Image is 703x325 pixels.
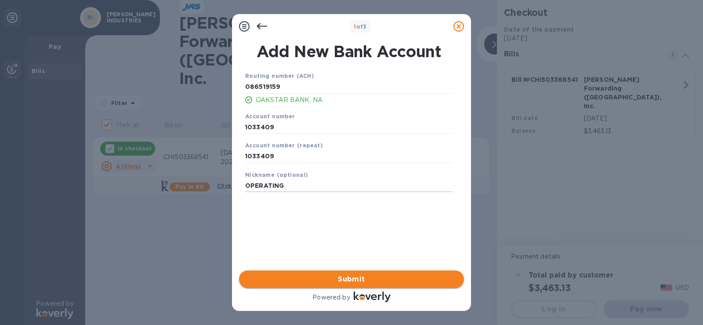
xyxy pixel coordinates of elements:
b: Account number [245,113,295,120]
b: of 3 [354,23,367,30]
span: 1 [354,23,356,30]
b: Account number (repeat) [245,142,323,149]
input: Enter nickname [245,179,453,193]
input: Enter account number [245,150,453,163]
span: Submit [246,274,457,285]
b: Nickname (optional) [245,172,308,178]
input: Enter account number [245,121,453,134]
input: Enter routing number [245,80,453,94]
b: Routing number (ACH) [245,73,314,79]
p: Powered by [312,293,350,302]
h1: Add New Bank Account [240,42,458,61]
button: Submit [239,270,464,288]
img: Logo [354,292,391,302]
p: OAKSTAR BANK, NA [256,95,453,105]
